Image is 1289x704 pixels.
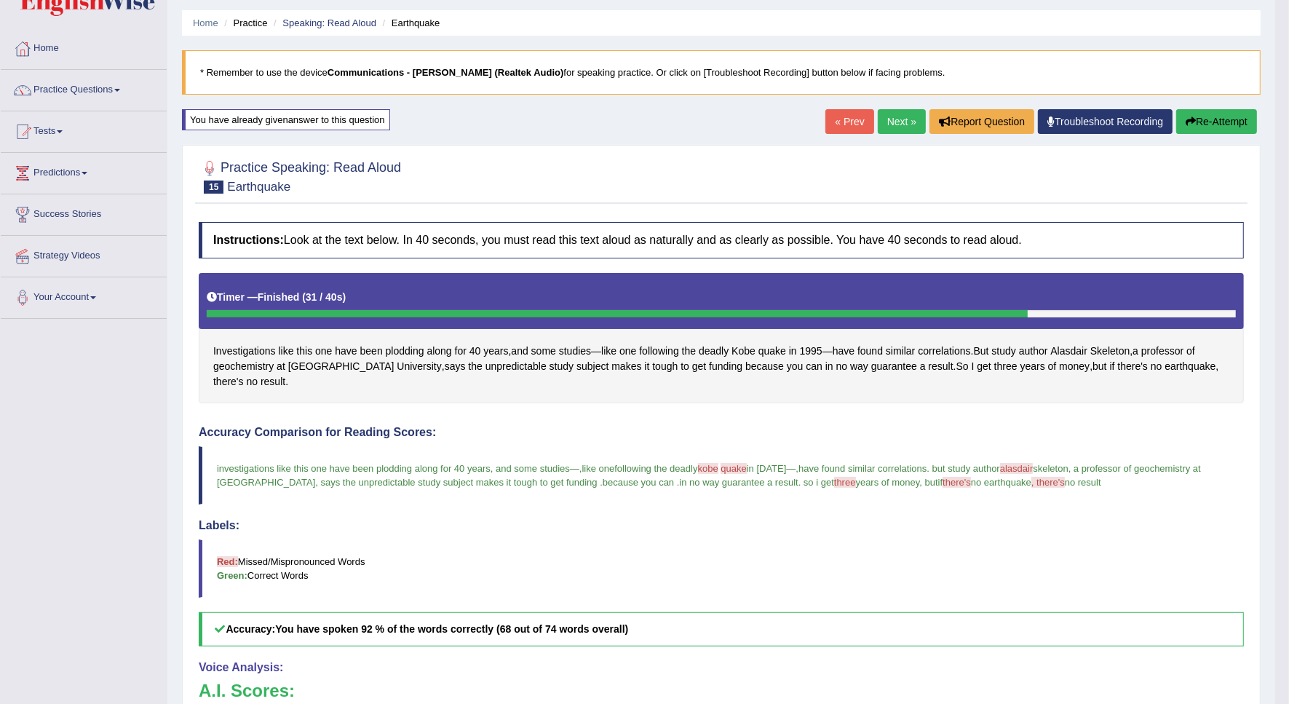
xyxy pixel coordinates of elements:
[619,344,636,359] span: Click to see word definition
[199,539,1244,598] blockquote: Missed/Mispronounced Words Correct Words
[559,344,591,359] span: Click to see word definition
[343,291,346,303] b: )
[199,426,1244,439] h4: Accuracy Comparison for Reading Scores:
[335,344,357,359] span: Click to see word definition
[455,344,467,359] span: Click to see word definition
[315,344,332,359] span: Click to see word definition
[182,50,1261,95] blockquote: * Remember to use the device for speaking practice. Or click on [Troubleshoot Recording] button b...
[379,16,440,30] li: Earthquake
[1,153,167,189] a: Predictions
[747,463,787,474] span: in [DATE]
[1186,344,1195,359] span: Click to see word definition
[1,236,167,272] a: Strategy Videos
[971,477,1031,488] span: no earthquake
[994,359,1018,374] span: Click to see word definition
[692,359,706,374] span: Click to see word definition
[227,180,290,194] small: Earthquake
[833,344,854,359] span: Click to see word definition
[825,359,833,374] span: Click to see word definition
[261,374,285,389] span: Click to see word definition
[992,344,1016,359] span: Click to see word definition
[282,17,376,28] a: Speaking: Read Aloud
[614,463,697,474] span: following the deadly
[213,374,244,389] span: Click to see word definition
[1050,344,1087,359] span: Click to see word definition
[600,477,603,488] span: .
[1151,359,1162,374] span: Click to see word definition
[611,359,641,374] span: Click to see word definition
[679,477,833,488] span: in no way guarantee a result. so i get
[886,344,915,359] span: Click to see word definition
[199,612,1244,646] h5: Accuracy:
[579,463,582,474] span: ,
[576,359,608,374] span: Click to see word definition
[787,359,804,374] span: Click to see word definition
[644,359,649,374] span: Click to see word definition
[199,157,401,194] h2: Practice Speaking: Read Aloud
[279,344,294,359] span: Click to see word definition
[1,111,167,148] a: Tests
[217,463,570,474] span: investigations like this one have been plodding along for 40 years, and some studies
[972,359,975,374] span: Click to see word definition
[1038,109,1173,134] a: Troubleshoot Recording
[204,181,223,194] span: 15
[1031,477,1065,488] span: , there's
[652,359,678,374] span: Click to see word definition
[296,344,312,359] span: Click to see word definition
[1141,344,1183,359] span: Click to see word definition
[1020,359,1045,374] span: Click to see word definition
[427,344,451,359] span: Click to see word definition
[213,344,276,359] span: Click to see word definition
[483,344,508,359] span: Click to see word definition
[1000,463,1034,474] span: alasdair
[731,344,755,359] span: Click to see word definition
[302,291,306,303] b: (
[386,344,424,359] span: Click to see word definition
[199,519,1244,532] h4: Labels:
[1,28,167,65] a: Home
[1,277,167,314] a: Your Account
[199,661,1244,674] h4: Voice Analysis:
[682,344,696,359] span: Click to see word definition
[1,70,167,106] a: Practice Questions
[246,374,258,389] span: Click to see word definition
[182,109,390,130] div: You have already given answer to this question
[677,477,680,488] span: .
[721,463,746,474] span: quake
[878,109,926,134] a: Next »
[856,477,938,488] span: years of money, but
[825,109,873,134] a: « Prev
[288,359,394,374] span: Click to see word definition
[1048,359,1057,374] span: Click to see word definition
[798,463,1000,474] span: have found similar correlations. but study author
[217,463,1204,488] span: skeleton, a professor of geochemistry at [GEOGRAPHIC_DATA], says the unpredictable study subject ...
[258,291,300,303] b: Finished
[603,477,674,488] span: because you can
[360,344,383,359] span: Click to see word definition
[193,17,218,28] a: Home
[275,623,628,635] b: You have spoken 92 % of the words correctly (68 out of 74 words overall)
[709,359,742,374] span: Click to see word definition
[397,359,441,374] span: Click to see word definition
[328,67,564,78] b: Communications - [PERSON_NAME] (Realtek Audio)
[789,344,797,359] span: Click to see word definition
[1110,359,1115,374] span: Click to see word definition
[1165,359,1215,374] span: Click to see word definition
[1,194,167,231] a: Success Stories
[306,291,343,303] b: 31 / 40s
[469,344,481,359] span: Click to see word definition
[221,16,267,30] li: Practice
[938,477,943,488] span: if
[213,359,274,374] span: Click to see word definition
[207,292,346,303] h5: Timer —
[445,359,466,374] span: Click to see word definition
[217,570,247,581] b: Green:
[836,359,848,374] span: Click to see word definition
[601,344,616,359] span: Click to see word definition
[1019,344,1048,359] span: Click to see word definition
[956,359,969,374] span: Click to see word definition
[745,359,784,374] span: Click to see word definition
[1090,344,1130,359] span: Click to see word definition
[485,359,547,374] span: Click to see word definition
[550,359,574,374] span: Click to see word definition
